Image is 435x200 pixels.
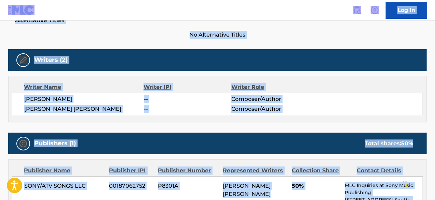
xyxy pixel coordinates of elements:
[34,56,68,64] h5: Writers (2)
[24,95,144,103] span: [PERSON_NAME]
[403,174,407,195] div: Drag
[386,2,427,19] a: Log In
[144,105,232,113] span: --
[24,83,144,91] div: Writer Name
[34,139,76,147] h5: Publishers (1)
[19,56,27,64] img: Writers
[8,5,35,15] img: MLC Logo
[231,83,311,91] div: Writer Role
[357,166,417,175] div: Contact Details
[223,166,287,175] div: Represented Writers
[144,83,231,91] div: Writer IPI
[109,182,153,190] span: 00187062752
[8,31,427,39] span: No Alternative Titles
[24,105,144,113] span: [PERSON_NAME] [PERSON_NAME]
[144,95,232,103] span: --
[24,182,104,190] span: SONY/ATV SONGS LLC
[371,6,379,14] img: help
[223,183,271,197] span: [PERSON_NAME] [PERSON_NAME]
[158,182,218,190] span: P8301A
[231,95,311,103] span: Composer/Author
[231,105,311,113] span: Composer/Author
[401,167,435,200] iframe: Chat Widget
[158,166,218,175] div: Publisher Number
[19,139,27,148] img: Publishers
[401,140,413,147] span: 50 %
[109,166,153,175] div: Publisher IPI
[345,182,423,196] p: MLC Inquiries at Sony Music Publishing
[292,182,340,190] span: 50%
[368,3,382,17] div: Help
[15,17,420,24] h5: Alternative Titles
[24,166,104,175] div: Publisher Name
[365,139,413,148] div: Total shares:
[292,166,352,175] div: Collection Share
[350,3,364,17] a: Public Search
[353,6,361,14] img: search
